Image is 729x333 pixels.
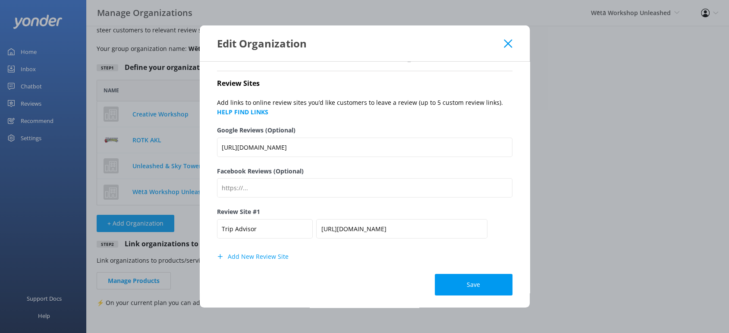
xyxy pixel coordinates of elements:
[217,138,512,157] input: https://...
[504,39,512,48] button: Close
[316,219,487,239] input: Button Url
[386,57,406,62] span: Remove
[217,108,268,116] a: HELP FIND LINKS
[217,98,512,117] p: Add links to online review sites you’d like customers to leave a review (up to 5 custom review li...
[435,274,512,295] button: Save
[217,207,512,217] label: Review Site #1
[217,248,289,265] button: Add New Review Site
[217,166,512,176] label: Facebook Reviews (Optional)
[217,178,512,198] input: https://...
[217,78,512,89] h4: Review Sites
[217,36,504,50] div: Edit Organization
[217,126,512,135] label: Google Reviews (Optional)
[386,56,412,63] button: Remove
[217,219,313,239] input: Button Title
